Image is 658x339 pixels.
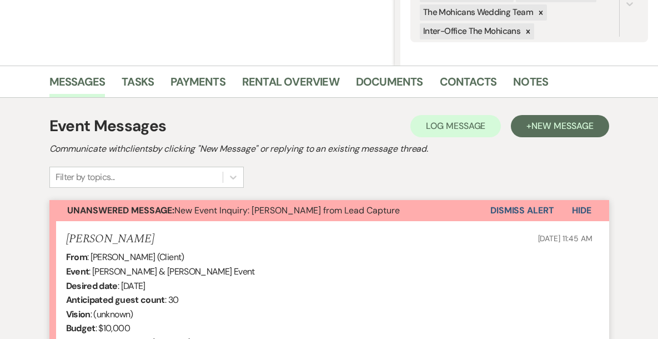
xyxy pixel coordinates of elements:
[410,115,501,137] button: Log Message
[511,115,609,137] button: +New Message
[513,73,548,97] a: Notes
[242,73,339,97] a: Rental Overview
[67,205,174,216] strong: Unanswered Message:
[66,266,89,277] b: Event
[356,73,423,97] a: Documents
[66,232,154,246] h5: [PERSON_NAME]
[49,114,167,138] h1: Event Messages
[420,4,535,21] div: The Mohicans Wedding Team
[420,23,522,39] div: Inter-Office The Mohicans
[66,308,91,320] b: Vision
[426,120,485,132] span: Log Message
[49,142,609,156] h2: Communicate with clients by clicking "New Message" or replying to an existing message thread.
[122,73,154,97] a: Tasks
[66,294,165,306] b: Anticipated guest count
[67,205,400,216] span: New Event Inquiry: [PERSON_NAME] from Lead Capture
[538,233,592,243] span: [DATE] 11:45 AM
[56,171,115,184] div: Filter by topics...
[170,73,225,97] a: Payments
[49,73,106,97] a: Messages
[66,251,87,263] b: From
[440,73,497,97] a: Contacts
[531,120,593,132] span: New Message
[66,280,118,292] b: Desired date
[49,200,490,221] button: Unanswered Message:New Event Inquiry: [PERSON_NAME] from Lead Capture
[572,205,591,216] span: Hide
[490,200,554,221] button: Dismiss Alert
[554,200,609,221] button: Hide
[66,322,96,334] b: Budget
